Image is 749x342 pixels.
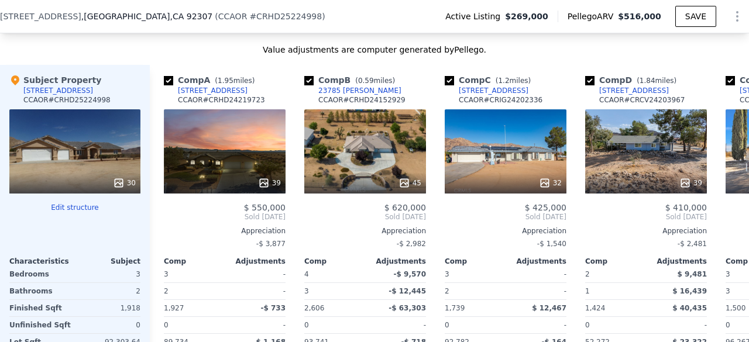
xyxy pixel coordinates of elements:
[227,266,286,282] div: -
[532,304,566,312] span: $ 12,467
[491,77,535,85] span: ( miles)
[672,304,707,312] span: $ 40,435
[225,257,286,266] div: Adjustments
[164,74,259,86] div: Comp A
[9,74,101,86] div: Subject Property
[218,77,233,85] span: 1.95
[318,86,401,95] div: 23785 [PERSON_NAME]
[164,212,286,222] span: Sold [DATE]
[164,283,222,299] div: 2
[568,11,619,22] span: Pellego ARV
[508,283,566,299] div: -
[218,12,248,21] span: CCAOR
[304,86,401,95] a: 23785 [PERSON_NAME]
[351,77,400,85] span: ( miles)
[445,270,449,278] span: 3
[389,304,426,312] span: -$ 63,303
[244,203,286,212] span: $ 550,000
[9,283,73,299] div: Bathrooms
[640,77,655,85] span: 1.84
[260,304,286,312] span: -$ 733
[164,257,225,266] div: Comp
[498,77,509,85] span: 1.2
[9,203,140,212] button: Edit structure
[9,317,73,333] div: Unfinished Sqft
[585,212,707,222] span: Sold [DATE]
[585,304,605,312] span: 1,424
[459,86,528,95] div: [STREET_ADDRESS]
[398,177,421,189] div: 45
[445,257,506,266] div: Comp
[445,283,503,299] div: 2
[445,11,505,22] span: Active Listing
[599,95,685,105] div: CCAOR # CRCV24203967
[585,226,707,236] div: Appreciation
[178,86,248,95] div: [STREET_ADDRESS]
[445,212,566,222] span: Sold [DATE]
[384,203,426,212] span: $ 620,000
[227,283,286,299] div: -
[678,270,707,278] span: $ 9,481
[164,270,169,278] span: 3
[537,240,566,248] span: -$ 1,540
[113,177,136,189] div: 30
[256,240,286,248] span: -$ 3,877
[445,321,449,329] span: 0
[445,226,566,236] div: Appreciation
[164,86,248,95] a: [STREET_ADDRESS]
[77,266,140,282] div: 3
[227,317,286,333] div: -
[164,321,169,329] span: 0
[726,321,730,329] span: 0
[585,257,646,266] div: Comp
[508,266,566,282] div: -
[646,257,707,266] div: Adjustments
[77,283,140,299] div: 2
[304,270,309,278] span: 4
[170,12,212,21] span: , CA 92307
[304,304,324,312] span: 2,606
[445,74,535,86] div: Comp C
[394,270,426,278] span: -$ 9,570
[679,177,702,189] div: 39
[23,95,111,105] div: CCAOR # CRHD25224998
[672,287,707,295] span: $ 16,439
[77,300,140,316] div: 1,918
[726,304,745,312] span: 1,500
[505,11,548,22] span: $269,000
[585,86,669,95] a: [STREET_ADDRESS]
[648,317,707,333] div: -
[164,226,286,236] div: Appreciation
[585,321,590,329] span: 0
[77,317,140,333] div: 0
[726,5,749,28] button: Show Options
[506,257,566,266] div: Adjustments
[304,74,400,86] div: Comp B
[585,283,644,299] div: 1
[508,317,566,333] div: -
[525,203,566,212] span: $ 425,000
[358,77,374,85] span: 0.59
[318,95,406,105] div: CCAOR # CRHD24152929
[459,95,542,105] div: CCAOR # CRIG24202336
[304,257,365,266] div: Comp
[9,266,73,282] div: Bedrooms
[726,270,730,278] span: 3
[585,270,590,278] span: 2
[445,304,465,312] span: 1,739
[215,11,325,22] div: ( )
[81,11,212,22] span: , [GEOGRAPHIC_DATA]
[178,95,265,105] div: CCAOR # CRHD24219723
[397,240,426,248] span: -$ 2,982
[304,321,309,329] span: 0
[389,287,426,295] span: -$ 12,445
[164,304,184,312] span: 1,927
[304,283,363,299] div: 3
[304,212,426,222] span: Sold [DATE]
[585,74,681,86] div: Comp D
[304,226,426,236] div: Appreciation
[258,177,281,189] div: 39
[367,317,426,333] div: -
[539,177,562,189] div: 32
[9,257,75,266] div: Characteristics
